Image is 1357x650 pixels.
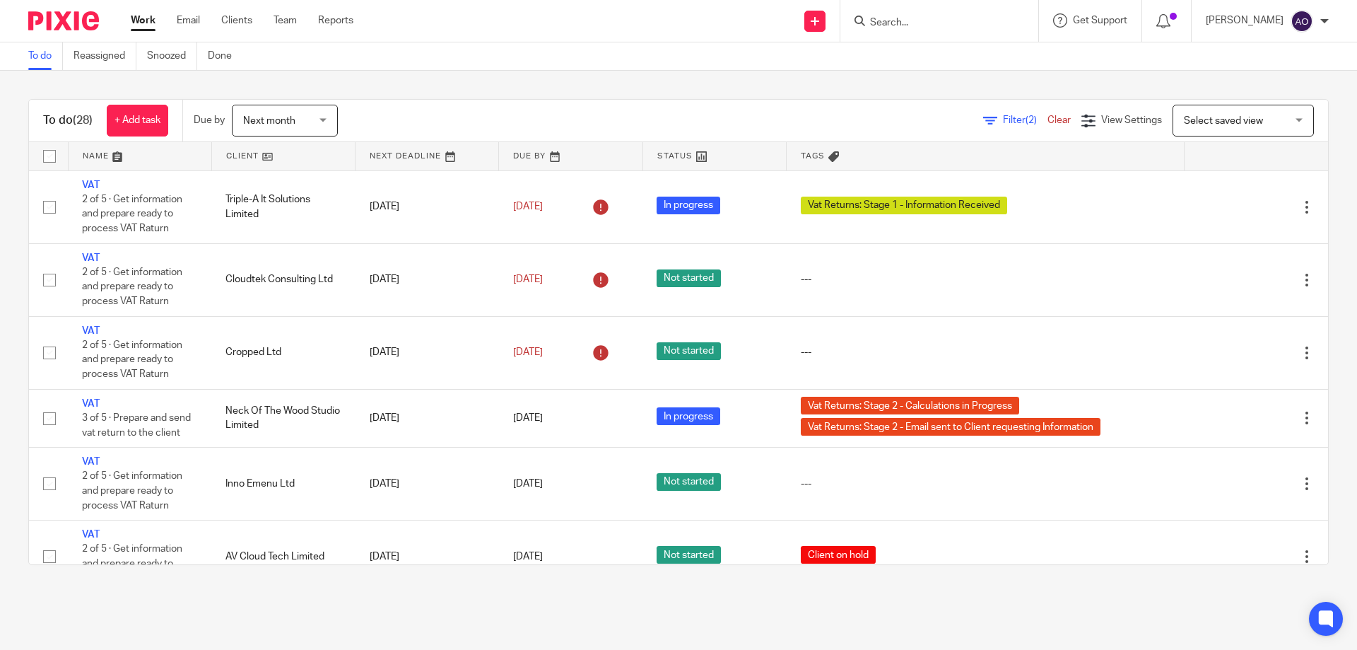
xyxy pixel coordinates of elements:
[513,552,543,562] span: [DATE]
[513,347,543,357] span: [DATE]
[801,272,1170,286] div: ---
[211,316,355,389] td: Cropped Ltd
[274,13,297,28] a: Team
[1047,115,1071,125] a: Clear
[513,413,543,423] span: [DATE]
[356,448,499,521] td: [DATE]
[1291,10,1313,33] img: svg%3E
[82,530,100,540] a: VAT
[73,115,93,126] span: (28)
[82,457,100,467] a: VAT
[657,197,720,214] span: In progress
[657,546,721,564] span: Not started
[243,116,295,126] span: Next month
[801,477,1170,491] div: ---
[356,389,499,447] td: [DATE]
[82,326,100,336] a: VAT
[211,170,355,243] td: Triple-A It Solutions Limited
[43,113,93,128] h1: To do
[177,13,200,28] a: Email
[208,42,242,70] a: Done
[82,253,100,263] a: VAT
[801,397,1019,414] span: Vat Returns: Stage 2 - Calculations in Progress
[82,267,182,306] span: 2 of 5 · Get information and prepare ready to process VAT Raturn
[801,546,876,564] span: Client on hold
[801,197,1007,214] span: Vat Returns: Stage 1 - Information Received
[1184,116,1263,126] span: Select saved view
[221,13,252,28] a: Clients
[82,413,191,438] span: 3 of 5 · Prepare and send vat return to the client
[1101,115,1162,125] span: View Settings
[211,389,355,447] td: Neck Of The Wood Studio Limited
[869,17,996,30] input: Search
[513,479,543,489] span: [DATE]
[107,105,168,137] a: + Add task
[211,243,355,316] td: Cloudtek Consulting Ltd
[28,42,63,70] a: To do
[1026,115,1037,125] span: (2)
[82,195,182,233] span: 2 of 5 · Get information and prepare ready to process VAT Raturn
[513,274,543,284] span: [DATE]
[82,545,182,584] span: 2 of 5 · Get information and prepare ready to process VAT Raturn
[194,113,225,127] p: Due by
[1206,13,1283,28] p: [PERSON_NAME]
[318,13,353,28] a: Reports
[211,448,355,521] td: Inno Emenu Ltd
[1073,16,1127,25] span: Get Support
[1003,115,1047,125] span: Filter
[801,152,825,160] span: Tags
[356,170,499,243] td: [DATE]
[356,243,499,316] td: [DATE]
[657,407,720,425] span: In progress
[356,521,499,593] td: [DATE]
[801,418,1100,436] span: Vat Returns: Stage 2 - Email sent to Client requesting Information
[28,11,99,30] img: Pixie
[82,399,100,409] a: VAT
[131,13,155,28] a: Work
[82,472,182,511] span: 2 of 5 · Get information and prepare ready to process VAT Raturn
[211,521,355,593] td: AV Cloud Tech Limited
[657,473,721,491] span: Not started
[147,42,197,70] a: Snoozed
[657,269,721,287] span: Not started
[82,340,182,379] span: 2 of 5 · Get information and prepare ready to process VAT Raturn
[513,202,543,211] span: [DATE]
[74,42,136,70] a: Reassigned
[657,342,721,360] span: Not started
[801,345,1170,359] div: ---
[356,316,499,389] td: [DATE]
[82,180,100,190] a: VAT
